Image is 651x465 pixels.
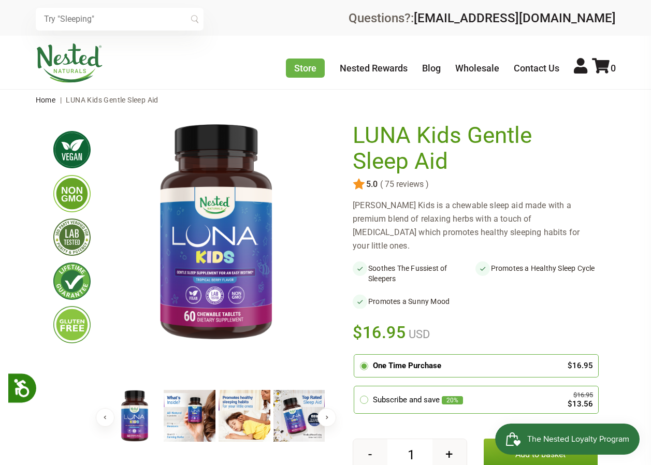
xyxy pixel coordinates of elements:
[353,123,592,174] h1: LUNA Kids Gentle Sleep Aid
[455,63,499,74] a: Wholesale
[353,321,406,344] span: $16.95
[317,408,336,427] button: Next
[107,123,325,341] img: LUNA Kids Gentle Sleep Aid
[36,8,204,31] input: Try "Sleeping"
[53,131,91,168] img: vegan
[353,199,598,253] div: [PERSON_NAME] Kids is a chewable sleep aid made with a premium blend of relaxing herbs with a tou...
[273,390,325,442] img: LUNA Kids Gentle Sleep Aid
[36,43,103,83] img: Nested Naturals
[422,63,441,74] a: Blog
[514,63,559,74] a: Contact Us
[96,408,114,427] button: Previous
[109,390,161,442] img: LUNA Kids Gentle Sleep Aid
[406,328,430,341] span: USD
[36,90,616,110] nav: breadcrumbs
[365,180,378,189] span: 5.0
[53,219,91,256] img: thirdpartytested
[611,63,616,74] span: 0
[286,59,325,78] a: Store
[353,294,475,309] li: Promotes a Sunny Mood
[353,178,365,191] img: star.svg
[475,261,598,286] li: Promotes a Healthy Sleep Cycle
[164,390,215,442] img: LUNA Kids Gentle Sleep Aid
[219,390,270,442] img: LUNA Kids Gentle Sleep Aid
[378,180,429,189] span: ( 75 reviews )
[53,175,91,212] img: gmofree
[340,63,408,74] a: Nested Rewards
[36,96,56,104] a: Home
[353,261,475,286] li: Soothes The Fussiest of Sleepers
[53,306,91,343] img: glutenfree
[592,63,616,74] a: 0
[66,96,158,104] span: LUNA Kids Gentle Sleep Aid
[57,96,64,104] span: |
[53,263,91,300] img: lifetimeguarantee
[349,12,616,24] div: Questions?:
[414,11,616,25] a: [EMAIL_ADDRESS][DOMAIN_NAME]
[495,424,641,455] iframe: Button to open loyalty program pop-up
